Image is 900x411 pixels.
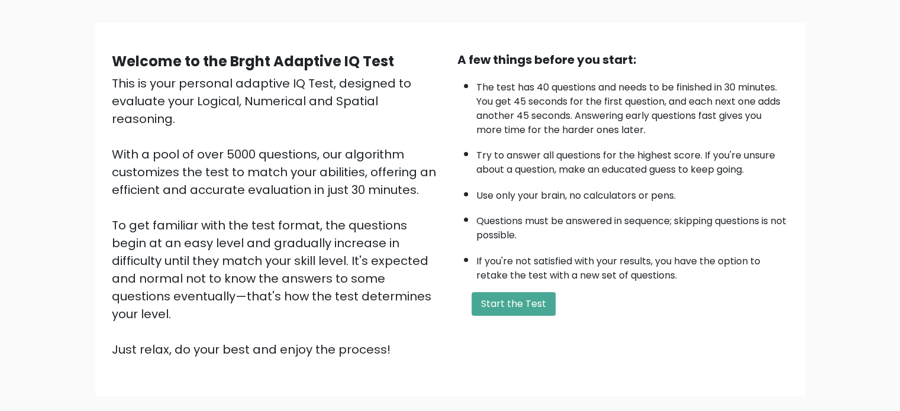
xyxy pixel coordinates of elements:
li: If you're not satisfied with your results, you have the option to retake the test with a new set ... [476,248,789,283]
li: The test has 40 questions and needs to be finished in 30 minutes. You get 45 seconds for the firs... [476,75,789,137]
li: Try to answer all questions for the highest score. If you're unsure about a question, make an edu... [476,143,789,177]
b: Welcome to the Brght Adaptive IQ Test [112,51,394,71]
li: Questions must be answered in sequence; skipping questions is not possible. [476,208,789,242]
div: This is your personal adaptive IQ Test, designed to evaluate your Logical, Numerical and Spatial ... [112,75,443,358]
button: Start the Test [472,292,556,316]
div: A few things before you start: [457,51,789,69]
li: Use only your brain, no calculators or pens. [476,183,789,203]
